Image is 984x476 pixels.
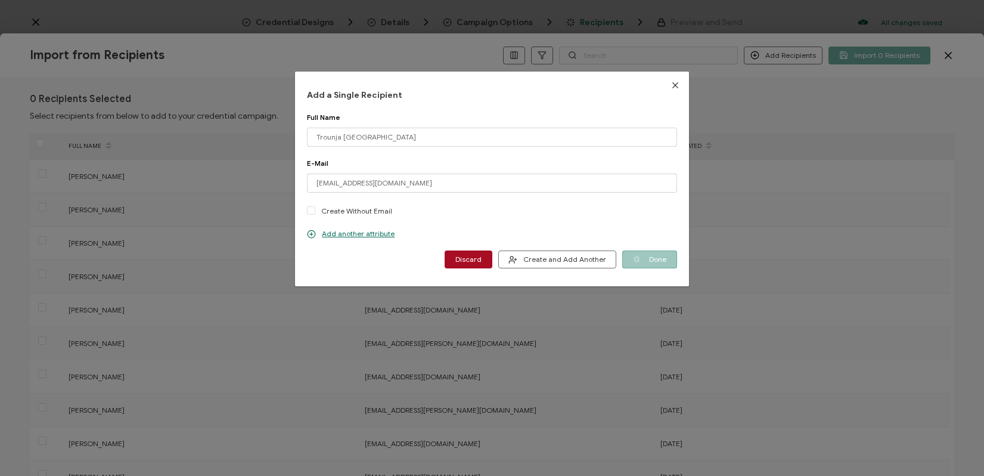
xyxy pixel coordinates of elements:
[662,72,689,99] button: Close
[498,251,616,268] button: Create and Add Another
[307,174,676,193] input: someone@example.com
[321,205,392,217] p: Create Without Email
[508,255,606,264] span: Create and Add Another
[307,159,328,168] span: E-Mail
[445,251,492,268] button: Discard
[307,128,676,147] input: Jane Doe
[307,113,340,122] span: Full Name
[295,72,688,286] div: dialog
[307,89,676,101] h1: Add a Single Recipient
[307,229,395,239] p: Add another attribute
[455,256,482,263] span: Discard
[924,419,984,476] iframe: Chat Widget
